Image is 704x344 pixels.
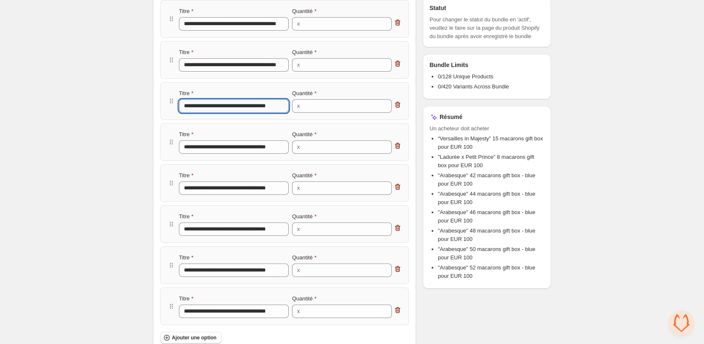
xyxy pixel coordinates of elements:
span: Pour changer le statut du bundle en 'actif', veuillez le faire sur la page du produit Shopify du ... [430,16,544,41]
label: Titre [179,253,194,262]
div: x [297,20,300,28]
div: Open chat [669,310,694,336]
div: x [297,266,300,274]
h3: Résumé [440,113,462,121]
li: "Arabesque" 52 macarons gift box - blue pour EUR 100 [438,264,544,280]
li: "Ladurée x Petit Prince" 8 macarons gift box pour EUR 100 [438,153,544,170]
label: Quantité [292,130,316,139]
label: Quantité [292,7,316,16]
h3: Bundle Limits [430,61,468,69]
label: Quantité [292,48,316,57]
div: x [297,143,300,151]
label: Titre [179,212,194,221]
li: "Arabesque" 44 macarons gift box - blue pour EUR 100 [438,190,544,207]
label: Titre [179,130,194,139]
div: x [297,102,300,110]
label: Quantité [292,212,316,221]
span: Un acheteur doit acheter [430,124,544,133]
span: 0/128 Unique Products [438,73,493,80]
div: x [297,61,300,69]
div: x [297,225,300,233]
label: Quantité [292,89,316,98]
li: “Versailles in Majesty” 15 macarons gift box pour EUR 100 [438,134,544,151]
div: x [297,307,300,316]
label: Titre [179,48,194,57]
span: 0/420 Variants Across Bundle [438,83,509,90]
label: Titre [179,295,194,303]
div: x [297,184,300,192]
label: Quantité [292,295,316,303]
label: Titre [179,171,194,180]
label: Titre [179,7,194,16]
label: Quantité [292,253,316,262]
label: Quantité [292,171,316,180]
label: Titre [179,89,194,98]
button: Ajouter une option [160,332,222,344]
li: "Arabesque" 48 macarons gift box - blue pour EUR 100 [438,227,544,243]
h3: Statut [430,4,446,12]
li: "Arabesque" 42 macarons gift box - blue pour EUR 100 [438,171,544,188]
li: "Arabesque" 50 macarons gift box - blue pour EUR 100 [438,245,544,262]
li: "Arabesque" 46 macarons gift box - blue pour EUR 100 [438,208,544,225]
span: Ajouter une option [172,334,217,341]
